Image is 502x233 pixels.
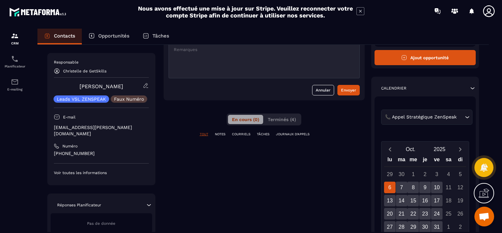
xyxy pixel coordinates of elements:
div: 11 [443,182,454,193]
div: 30 [396,168,407,180]
p: TOUT [200,132,208,137]
div: 29 [407,221,419,233]
div: Search for option [381,110,472,125]
div: ve [431,155,443,167]
div: 29 [384,168,396,180]
p: TÂCHES [257,132,269,137]
div: 12 [455,182,466,193]
img: logo [9,6,68,18]
span: En cours (0) [232,117,259,122]
p: [EMAIL_ADDRESS][PERSON_NAME][DOMAIN_NAME] [54,124,149,137]
button: Previous month [384,145,396,154]
div: 21 [396,208,407,220]
div: 23 [419,208,431,220]
p: NOTES [215,132,225,137]
div: Calendar days [384,168,467,233]
p: [PHONE_NUMBER] [54,150,149,157]
div: 30 [419,221,431,233]
div: lu [384,155,396,167]
button: Open months overlay [396,143,425,155]
img: formation [11,32,19,40]
a: formationformationCRM [2,27,28,50]
p: Faux Numéro [114,97,144,101]
div: 17 [431,195,443,206]
p: COURRIELS [232,132,250,137]
div: 6 [384,182,396,193]
div: 22 [407,208,419,220]
div: 8 [407,182,419,193]
a: [PERSON_NAME] [80,83,123,90]
div: 1 [407,168,419,180]
button: Annuler [312,85,334,95]
div: ma [396,155,407,167]
a: Tâches [136,29,176,44]
div: Calendar wrapper [384,155,467,233]
p: Contacts [54,33,75,39]
div: je [419,155,431,167]
div: 20 [384,208,396,220]
div: Ouvrir le chat [474,207,494,226]
div: 2 [419,168,431,180]
div: 1 [443,221,454,233]
div: sa [443,155,454,167]
p: Tâches [152,33,169,39]
div: 5 [455,168,466,180]
img: scheduler [11,55,19,63]
span: Pas de donnée [87,221,115,226]
p: Opportunités [98,33,129,39]
div: 16 [419,195,431,206]
p: Planificateur [2,65,28,68]
img: email [11,78,19,86]
button: Ajout opportunité [375,50,476,65]
button: Terminés (4) [264,115,300,124]
div: 10 [431,182,443,193]
button: Open years overlay [425,143,454,155]
button: Envoyer [337,85,360,95]
div: 2 [455,221,466,233]
div: di [454,155,466,167]
p: E-mail [63,115,76,120]
p: JOURNAUX D'APPELS [276,132,309,137]
a: Opportunités [82,29,136,44]
p: CRM [2,41,28,45]
div: 3 [431,168,443,180]
div: 26 [455,208,466,220]
p: Leads VSL ZENSPEAK [57,97,106,101]
p: Responsable [54,60,149,65]
p: Calendrier [381,86,406,91]
a: emailemailE-mailing [2,73,28,96]
div: 24 [431,208,443,220]
div: 14 [396,195,407,206]
button: Next month [454,145,466,154]
p: E-mailing [2,88,28,91]
a: schedulerschedulerPlanificateur [2,50,28,73]
p: Réponses Planificateur [57,202,101,208]
div: 28 [396,221,407,233]
button: En cours (0) [228,115,263,124]
div: 19 [455,195,466,206]
div: 13 [384,195,396,206]
div: 27 [384,221,396,233]
p: Voir toutes les informations [54,170,149,175]
div: 31 [431,221,443,233]
input: Search for option [458,114,463,121]
div: 9 [419,182,431,193]
div: 25 [443,208,454,220]
p: Numéro [62,143,78,149]
h2: Nous avons effectué une mise à jour sur Stripe. Veuillez reconnecter votre compte Stripe afin de ... [138,5,353,19]
div: 15 [407,195,419,206]
a: Contacts [37,29,82,44]
div: me [407,155,419,167]
p: Christelle de GetSkills [63,69,106,73]
div: 18 [443,195,454,206]
div: Envoyer [341,87,356,93]
span: 📞 Appel Stratégique ZenSpeak [384,114,458,121]
span: Terminés (4) [268,117,296,122]
div: 7 [396,182,407,193]
div: 4 [443,168,454,180]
